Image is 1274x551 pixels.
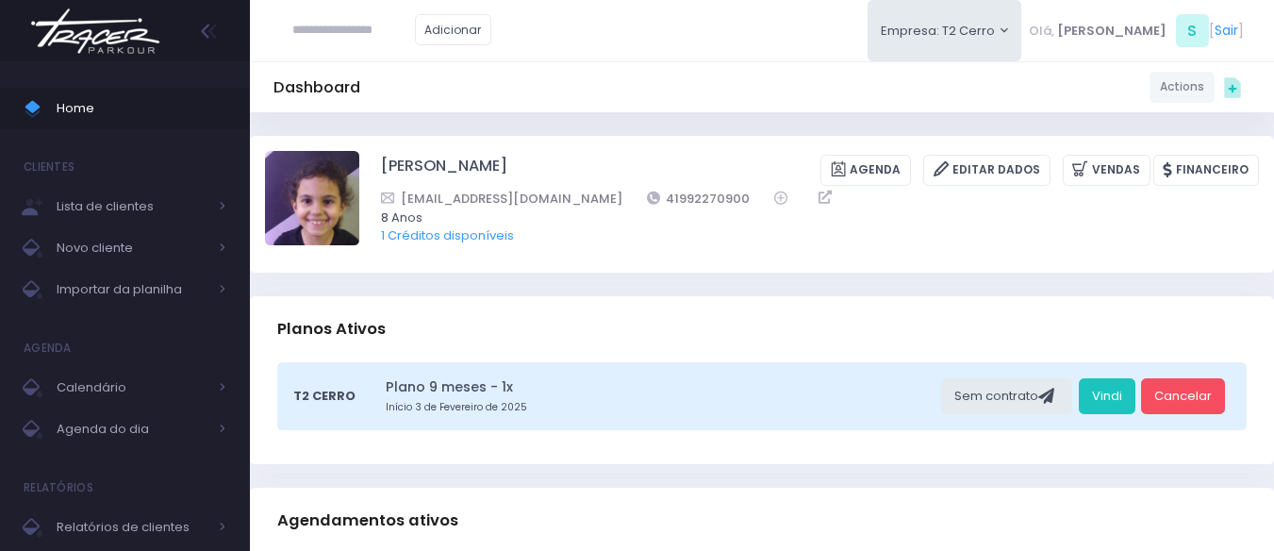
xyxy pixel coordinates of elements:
[1176,14,1209,47] span: S
[1079,378,1135,414] a: Vindi
[273,78,360,97] h5: Dashboard
[923,155,1051,186] a: Editar Dados
[57,96,226,121] span: Home
[1021,9,1250,52] div: [ ]
[57,515,207,540] span: Relatórios de clientes
[277,302,386,356] h3: Planos Ativos
[1029,22,1054,41] span: Olá,
[24,148,74,186] h4: Clientes
[381,226,514,244] a: 1 Créditos disponíveis
[57,417,207,442] span: Agenda do dia
[1057,22,1166,41] span: [PERSON_NAME]
[293,387,356,406] span: T2 Cerro
[24,469,93,507] h4: Relatórios
[277,493,458,547] h3: Agendamentos ativos
[381,209,1234,227] span: 8 Anos
[57,376,207,400] span: Calendário
[1153,155,1259,186] a: Financeiro
[1150,72,1215,103] a: Actions
[57,194,207,219] span: Lista de clientes
[1215,21,1238,41] a: Sair
[24,329,72,367] h4: Agenda
[820,155,911,186] a: Agenda
[381,189,622,209] a: [EMAIL_ADDRESS][DOMAIN_NAME]
[265,151,359,245] img: Ana Carla Bertoni
[1141,378,1225,414] a: Cancelar
[57,236,207,260] span: Novo cliente
[415,14,492,45] a: Adicionar
[1063,155,1150,186] a: Vendas
[57,277,207,302] span: Importar da planilha
[647,189,751,209] a: 41992270900
[381,155,507,186] a: [PERSON_NAME]
[941,378,1072,414] div: Sem contrato
[386,377,935,397] a: Plano 9 meses - 1x
[386,400,935,415] small: Início 3 de Fevereiro de 2025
